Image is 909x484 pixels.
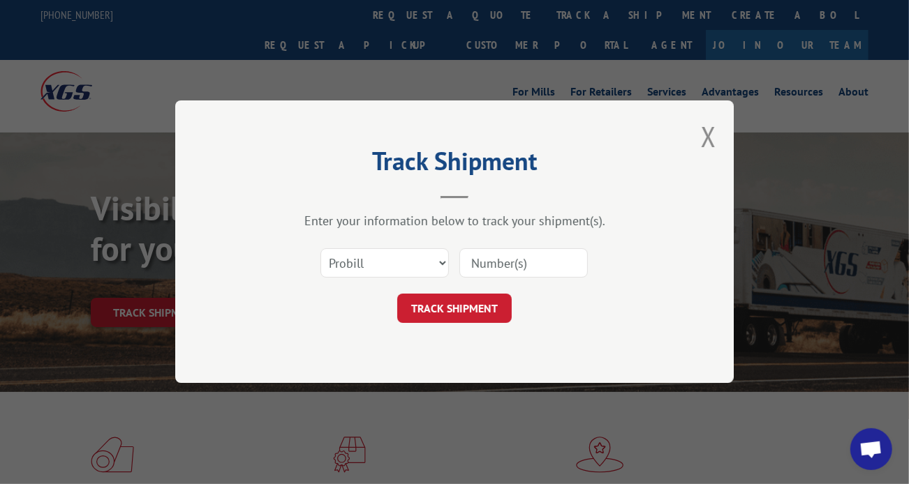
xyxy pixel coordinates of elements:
[397,294,512,324] button: TRACK SHIPMENT
[245,213,664,229] div: Enter your information below to track your shipment(s).
[459,249,588,278] input: Number(s)
[701,118,716,155] button: Close modal
[245,151,664,178] h2: Track Shipment
[850,428,892,470] div: Open chat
